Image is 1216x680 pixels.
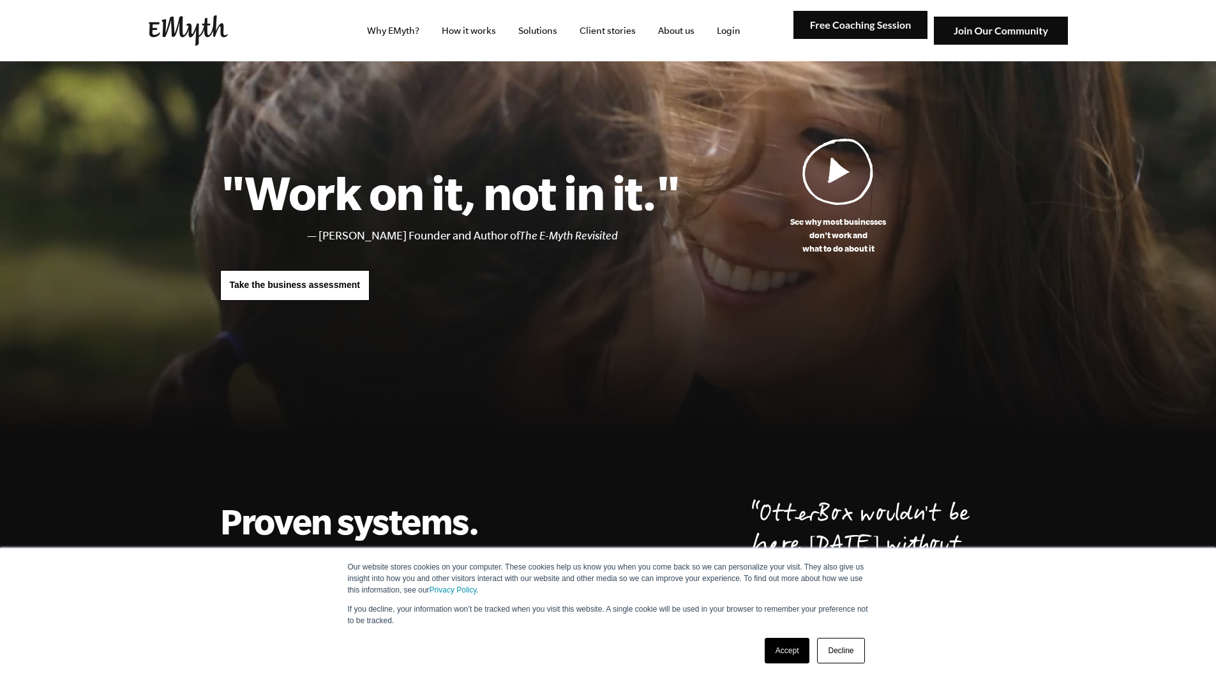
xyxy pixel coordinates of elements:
[751,501,996,593] p: OtterBox wouldn't be here [DATE] without [PERSON_NAME].
[680,215,996,255] p: See why most businesses don't work and what to do about it
[220,270,370,301] a: Take the business assessment
[793,11,927,40] img: Free Coaching Session
[520,229,618,242] i: The E-Myth Revisited
[230,280,360,290] span: Take the business assessment
[765,638,810,663] a: Accept
[430,586,477,594] a: Privacy Policy
[149,15,228,46] img: EMyth
[319,227,680,245] li: [PERSON_NAME] Founder and Author of
[220,501,532,582] h2: Proven systems. A personal mentor.
[220,164,680,220] h1: "Work on it, not in it."
[680,138,996,255] a: See why most businessesdon't work andwhat to do about it
[817,638,864,663] a: Decline
[934,17,1068,45] img: Join Our Community
[348,603,869,626] p: If you decline, your information won’t be tracked when you visit this website. A single cookie wi...
[802,138,874,205] img: Play Video
[348,561,869,596] p: Our website stores cookies on your computer. These cookies help us know you when you come back so...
